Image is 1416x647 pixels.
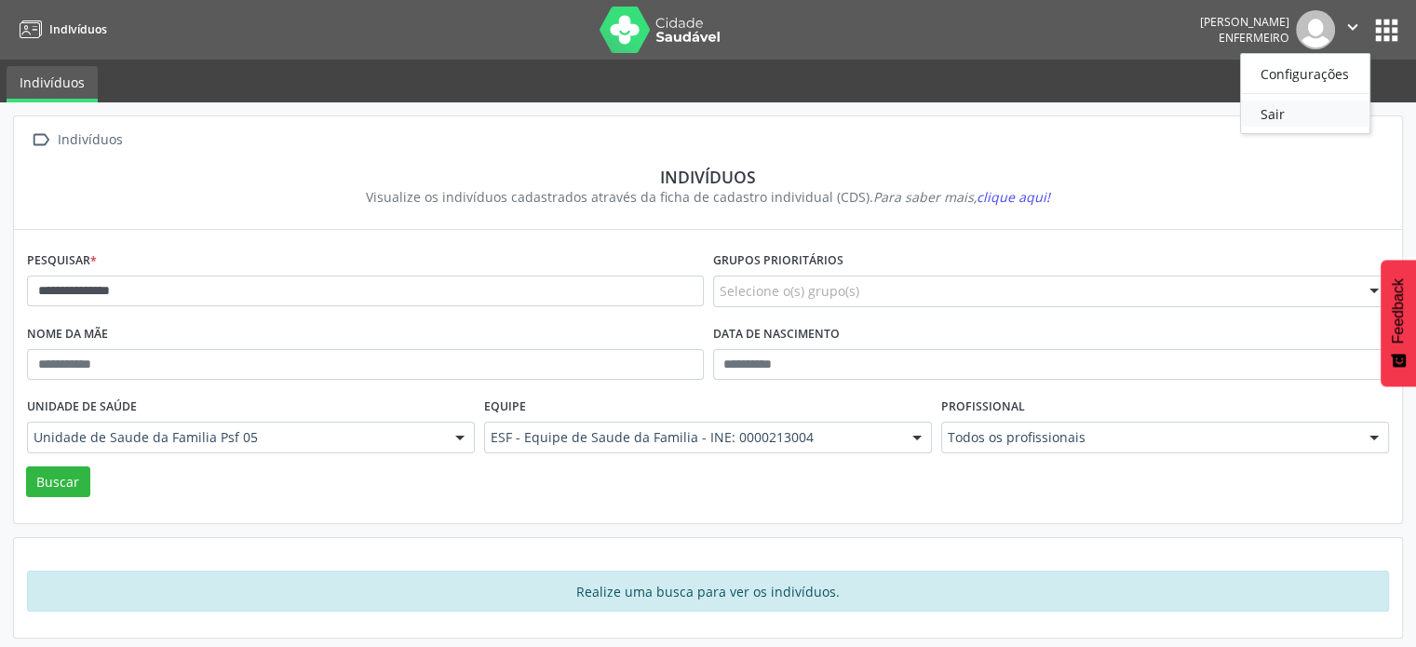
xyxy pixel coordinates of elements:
[1240,53,1370,134] ul: 
[1381,260,1416,386] button: Feedback - Mostrar pesquisa
[1390,278,1407,344] span: Feedback
[27,571,1389,612] div: Realize uma busca para ver os indivíduos.
[941,393,1025,422] label: Profissional
[54,127,126,154] div: Indivíduos
[1335,10,1370,49] button: 
[27,393,137,422] label: Unidade de saúde
[1200,14,1289,30] div: [PERSON_NAME]
[491,428,894,447] span: ESF - Equipe de Saude da Familia - INE: 0000213004
[977,188,1050,206] span: clique aqui!
[27,127,126,154] a:  Indivíduos
[1219,30,1289,46] span: Enfermeiro
[27,247,97,276] label: Pesquisar
[713,320,840,349] label: Data de nascimento
[49,21,107,37] span: Indivíduos
[7,66,98,102] a: Indivíduos
[27,127,54,154] i: 
[720,281,859,301] span: Selecione o(s) grupo(s)
[1370,14,1403,47] button: apps
[1241,101,1369,127] a: Sair
[1241,61,1369,87] a: Configurações
[948,428,1351,447] span: Todos os profissionais
[1342,17,1363,37] i: 
[713,247,843,276] label: Grupos prioritários
[13,14,107,45] a: Indivíduos
[484,393,526,422] label: Equipe
[40,187,1376,207] div: Visualize os indivíduos cadastrados através da ficha de cadastro individual (CDS).
[873,188,1050,206] i: Para saber mais,
[1296,10,1335,49] img: img
[34,428,437,447] span: Unidade de Saude da Familia Psf 05
[40,167,1376,187] div: Indivíduos
[26,466,90,498] button: Buscar
[27,320,108,349] label: Nome da mãe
